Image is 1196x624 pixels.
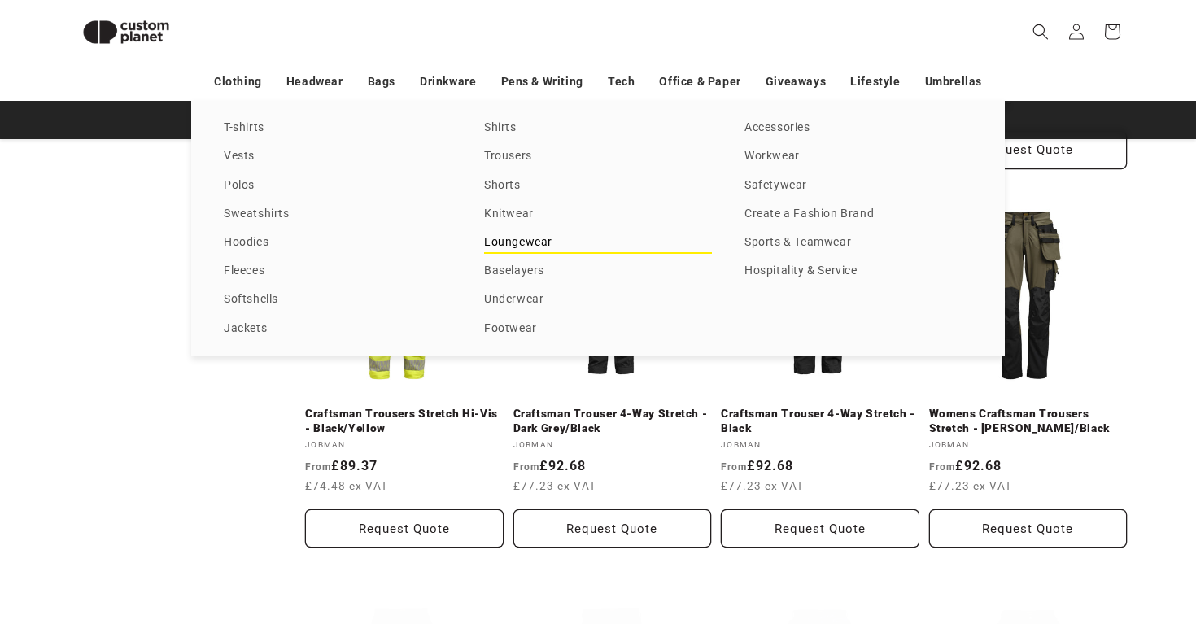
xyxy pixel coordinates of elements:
a: Hospitality & Service [744,260,972,282]
a: Pens & Writing [501,68,583,96]
a: Baselayers [484,260,712,282]
a: Workwear [744,146,972,168]
a: Umbrellas [925,68,982,96]
a: Drinkware [420,68,476,96]
a: T-shirts [224,117,452,139]
a: Office & Paper [659,68,740,96]
a: Clothing [214,68,262,96]
a: Softshells [224,289,452,311]
img: Custom Planet [69,7,183,58]
a: Giveaways [766,68,826,96]
a: Craftsman Trousers Stretch Hi-Vis - Black/Yellow [305,407,504,435]
a: Create a Fashion Brand [744,203,972,225]
a: Safetywear [744,175,972,197]
a: Craftsman Trouser 4-Way Stretch - Dark Grey/Black [513,407,712,435]
a: Loungewear [484,232,712,254]
a: Underwear [484,289,712,311]
button: Request Quote [305,509,504,548]
a: Knitwear [484,203,712,225]
a: Craftsman Trouser 4-Way Stretch - Black [721,407,919,435]
a: Jackets [224,318,452,340]
summary: Search [1023,14,1059,50]
a: Vests [224,146,452,168]
a: Tech [608,68,635,96]
a: Shirts [484,117,712,139]
iframe: Chat Widget [917,448,1196,624]
a: Accessories [744,117,972,139]
a: Headwear [286,68,343,96]
a: Sweatshirts [224,203,452,225]
a: Fleeces [224,260,452,282]
a: Bags [368,68,395,96]
a: Lifestyle [850,68,900,96]
a: Womens Craftsman Trousers Stretch - [PERSON_NAME]/Black [929,407,1128,435]
button: Request Quote [513,509,712,548]
a: Shorts [484,175,712,197]
a: Sports & Teamwear [744,232,972,254]
a: Trousers [484,146,712,168]
button: Request Quote [721,509,919,548]
a: Polos [224,175,452,197]
a: Hoodies [224,232,452,254]
a: Footwear [484,318,712,340]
